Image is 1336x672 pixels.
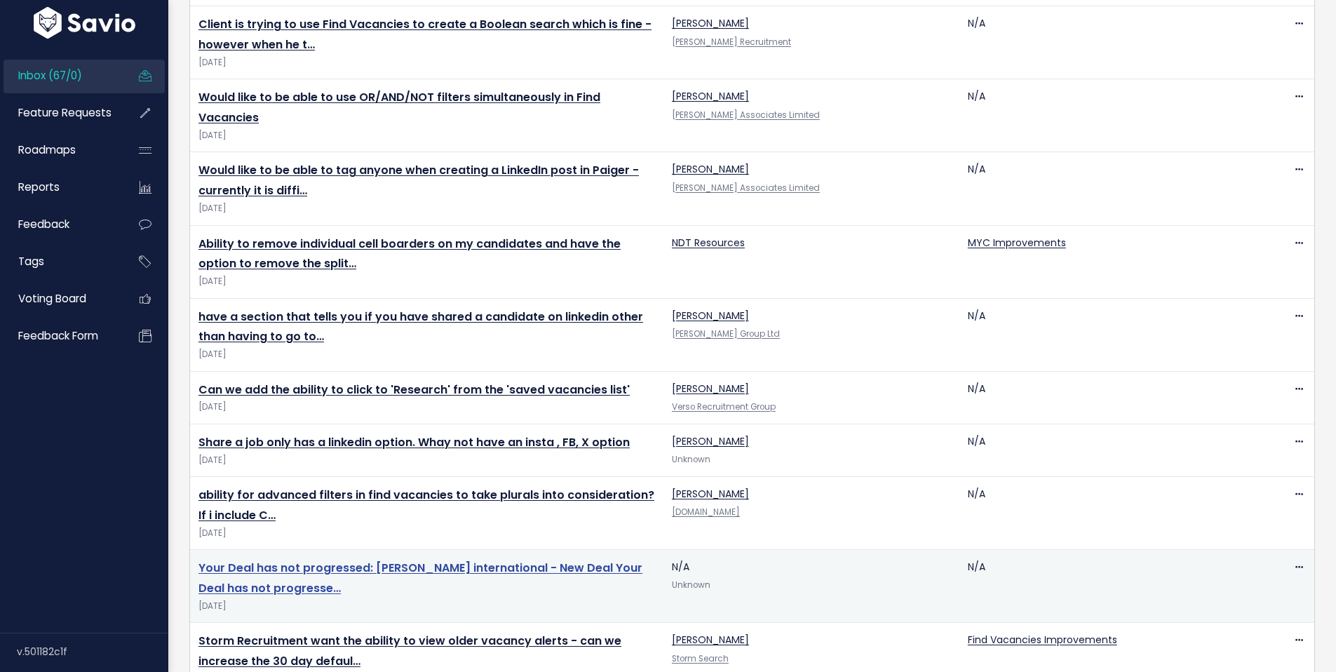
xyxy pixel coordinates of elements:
[198,453,655,468] span: [DATE]
[198,89,600,126] a: Would like to be able to use OR/AND/NOT filters simultaneously in Find Vacancies
[198,236,621,272] a: Ability to remove individual cell boarders on my candidates and have the option to remove the split…
[198,526,655,541] span: [DATE]
[198,347,655,362] span: [DATE]
[959,152,1255,225] td: N/A
[198,487,654,523] a: ability for advanced filters in find vacancies to take plurals into consideration? If i include C…
[672,653,729,664] a: Storm Search
[198,633,621,669] a: Storm Recruitment want the ability to view older vacancy alerts - can we increase the 30 day defaul…
[672,454,710,465] span: Unknown
[672,328,780,340] a: [PERSON_NAME] Group Ltd
[198,400,655,415] span: [DATE]
[4,60,116,92] a: Inbox (67/0)
[672,382,749,396] a: [PERSON_NAME]
[959,79,1255,152] td: N/A
[18,328,98,343] span: Feedback form
[672,109,820,121] a: [PERSON_NAME] Associates Limited
[18,105,112,120] span: Feature Requests
[663,550,959,623] td: N/A
[198,55,655,70] span: [DATE]
[198,560,642,596] a: Your Deal has not progressed: [PERSON_NAME] international - New Deal Your Deal has not progresse…
[672,401,776,412] a: Verso Recruitment Group
[18,68,82,83] span: Inbox (67/0)
[198,162,639,199] a: Would like to be able to tag anyone when creating a LinkedIn post in Paiger - currently it is diffi…
[30,7,139,39] img: logo-white.9d6f32f41409.svg
[17,633,168,670] div: v.501182c1f
[672,309,749,323] a: [PERSON_NAME]
[18,254,44,269] span: Tags
[968,236,1066,250] a: MYC Improvements
[4,134,116,166] a: Roadmaps
[198,434,630,450] a: Share a job only has a linkedin option. Whay not have an insta , FB, X option
[672,162,749,176] a: [PERSON_NAME]
[959,6,1255,79] td: N/A
[18,291,86,306] span: Voting Board
[198,128,655,143] span: [DATE]
[198,201,655,216] span: [DATE]
[672,89,749,103] a: [PERSON_NAME]
[672,236,745,250] a: NDT Resources
[198,599,655,614] span: [DATE]
[4,208,116,241] a: Feedback
[672,182,820,194] a: [PERSON_NAME] Associates Limited
[959,477,1255,550] td: N/A
[198,382,630,398] a: Can we add the ability to click to 'Research' from the 'saved vacancies list'
[4,320,116,352] a: Feedback form
[4,246,116,278] a: Tags
[672,487,749,501] a: [PERSON_NAME]
[968,633,1117,647] a: Find Vacancies Improvements
[198,309,643,345] a: have a section that tells you if you have shared a candidate on linkedin other than having to go to…
[18,217,69,231] span: Feedback
[959,298,1255,371] td: N/A
[672,506,740,518] a: [DOMAIN_NAME]
[198,274,655,289] span: [DATE]
[18,180,60,194] span: Reports
[672,633,749,647] a: [PERSON_NAME]
[18,142,76,157] span: Roadmaps
[959,424,1255,476] td: N/A
[672,36,791,48] a: [PERSON_NAME] Recruitment
[672,434,749,448] a: [PERSON_NAME]
[672,16,749,30] a: [PERSON_NAME]
[4,171,116,203] a: Reports
[4,283,116,315] a: Voting Board
[198,16,652,53] a: Client is trying to use Find Vacancies to create a Boolean search which is fine - however when he t…
[959,550,1255,623] td: N/A
[959,371,1255,424] td: N/A
[4,97,116,129] a: Feature Requests
[672,579,710,591] span: Unknown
